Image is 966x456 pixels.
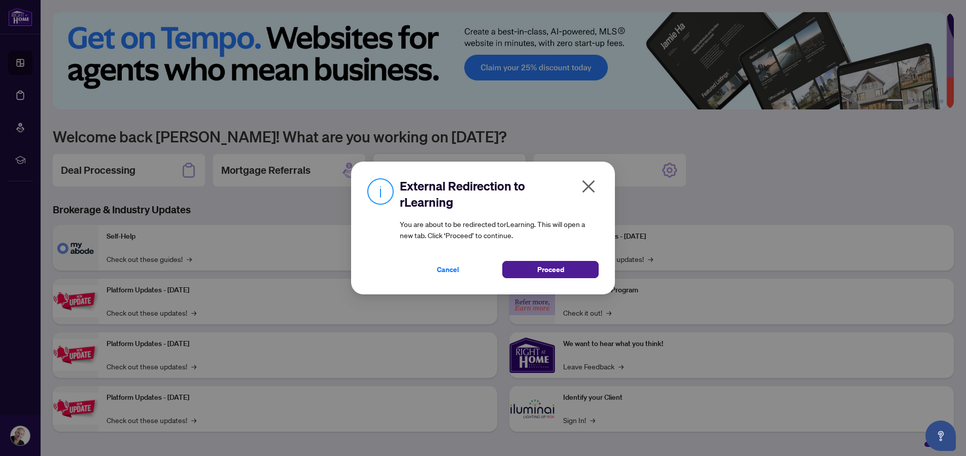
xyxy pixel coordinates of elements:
h2: External Redirection to rLearning [400,178,599,210]
button: Cancel [400,261,496,278]
button: Open asap [925,421,956,451]
div: You are about to be redirected to rLearning . This will open a new tab. Click ‘Proceed’ to continue. [400,178,599,278]
span: Proceed [537,261,564,278]
span: close [580,178,597,195]
span: Cancel [437,261,459,278]
button: Proceed [502,261,599,278]
img: Info Icon [367,178,394,205]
